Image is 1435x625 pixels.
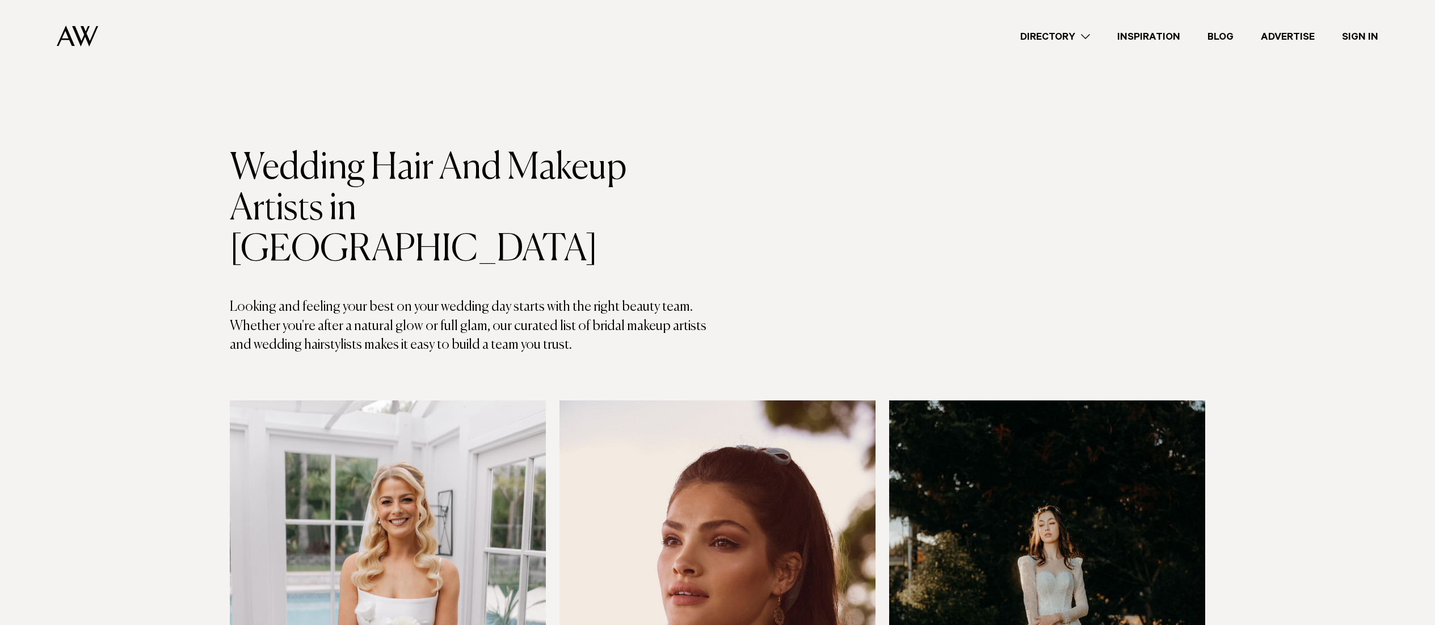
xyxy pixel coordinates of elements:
p: Looking and feeling your best on your wedding day starts with the right beauty team. Whether you'... [230,298,718,355]
a: Advertise [1247,29,1328,44]
a: Directory [1007,29,1104,44]
a: Inspiration [1104,29,1194,44]
h1: Wedding Hair And Makeup Artists in [GEOGRAPHIC_DATA] [230,148,718,271]
img: Auckland Weddings Logo [57,26,98,47]
a: Sign In [1328,29,1392,44]
a: Blog [1194,29,1247,44]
